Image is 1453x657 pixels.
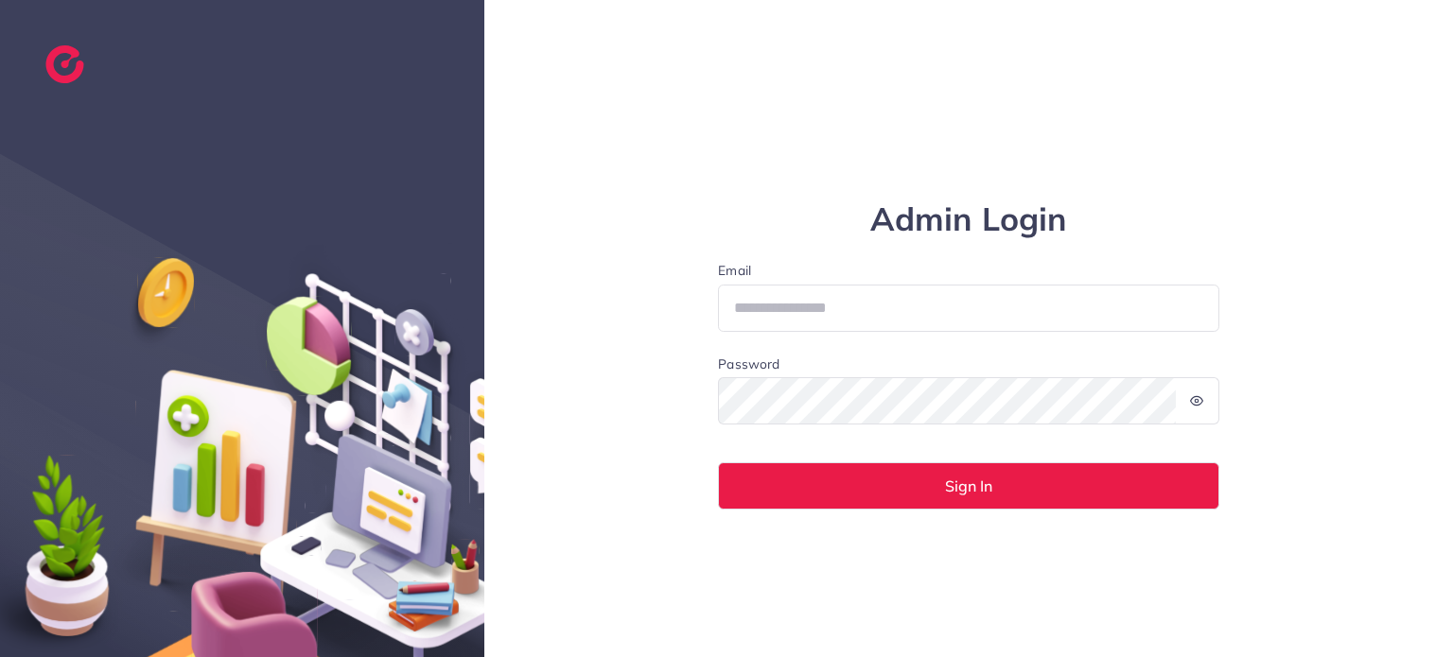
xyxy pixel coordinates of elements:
[945,478,992,493] span: Sign In
[45,45,84,83] img: logo
[718,462,1219,510] button: Sign In
[718,200,1219,239] h1: Admin Login
[718,261,1219,280] label: Email
[718,354,779,373] label: Password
